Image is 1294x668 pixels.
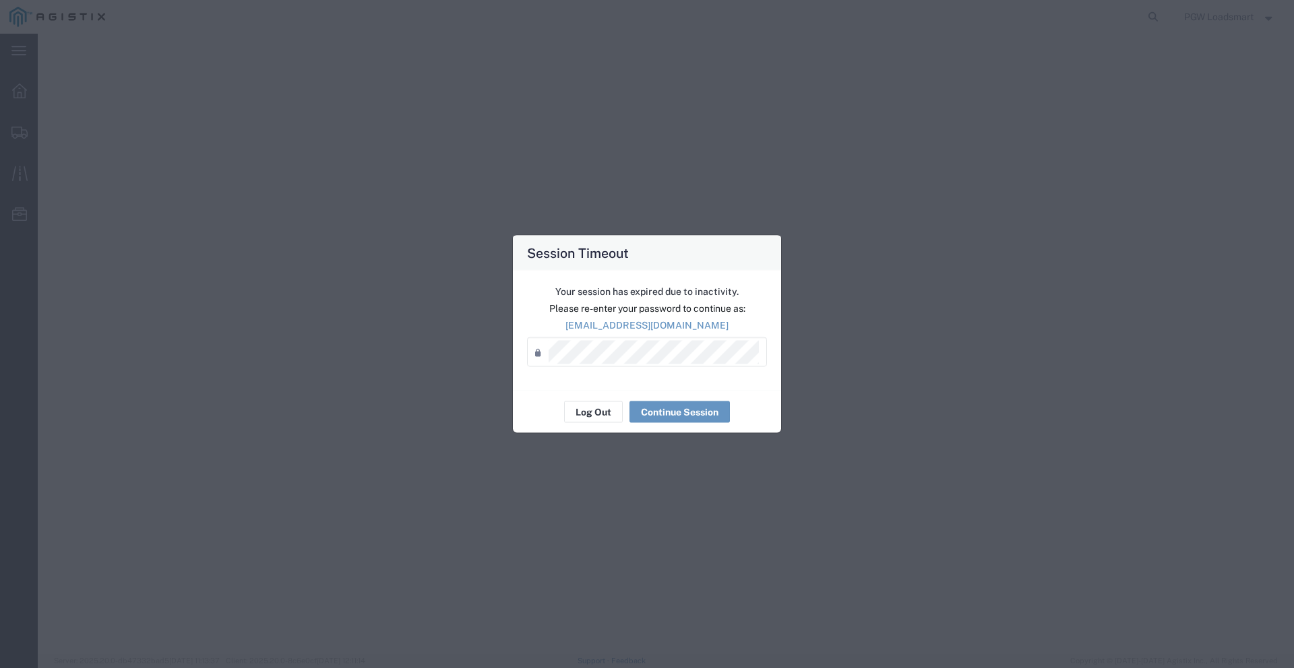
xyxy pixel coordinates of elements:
[527,302,767,316] p: Please re-enter your password to continue as:
[564,401,623,423] button: Log Out
[527,285,767,299] p: Your session has expired due to inactivity.
[527,319,767,333] p: [EMAIL_ADDRESS][DOMAIN_NAME]
[527,243,629,263] h4: Session Timeout
[629,401,730,423] button: Continue Session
